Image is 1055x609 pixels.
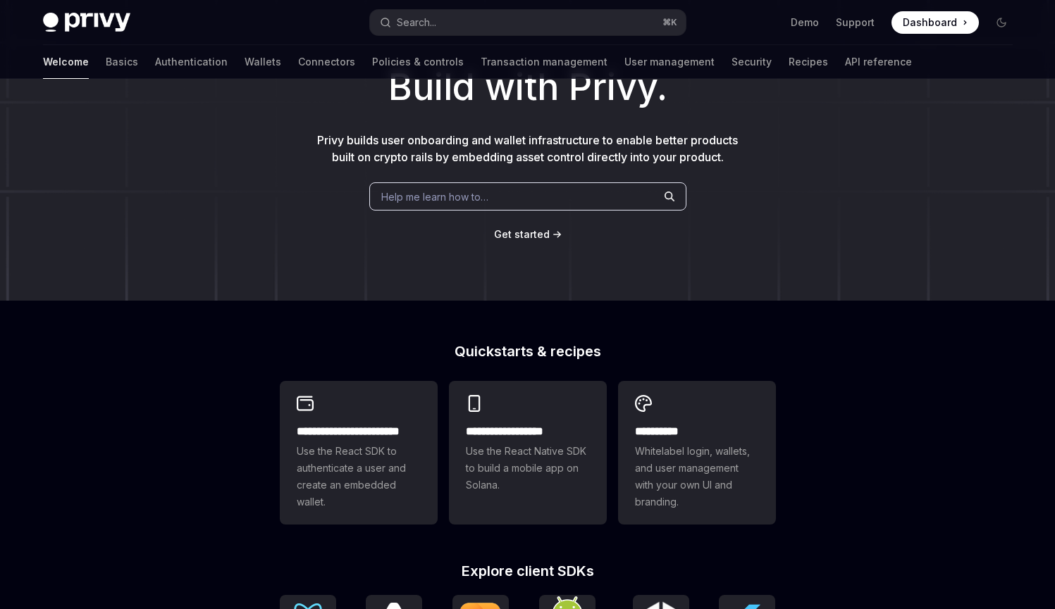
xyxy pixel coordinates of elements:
span: Help me learn how to… [381,189,488,204]
span: ⌘ K [662,17,677,28]
a: Connectors [298,45,355,79]
a: Get started [494,227,550,241]
h1: Build with Privy. [23,60,1032,115]
a: Authentication [155,45,228,79]
button: Open search [370,10,686,35]
a: **** *****Whitelabel login, wallets, and user management with your own UI and branding. [618,381,776,525]
span: Dashboard [903,15,957,30]
a: **** **** **** ***Use the React Native SDK to build a mobile app on Solana. [449,381,607,525]
a: Policies & controls [372,45,464,79]
span: Get started [494,228,550,240]
a: Wallets [245,45,281,79]
img: dark logo [43,13,130,32]
a: Transaction management [481,45,607,79]
a: Basics [106,45,138,79]
div: Search... [397,14,436,31]
a: Welcome [43,45,89,79]
button: Toggle dark mode [990,11,1013,34]
a: Recipes [789,45,828,79]
a: Demo [791,15,819,30]
h2: Explore client SDKs [280,564,776,578]
a: User management [624,45,715,79]
a: Dashboard [891,11,979,34]
span: Use the React SDK to authenticate a user and create an embedded wallet. [297,443,421,510]
a: Security [732,45,772,79]
a: API reference [845,45,912,79]
h2: Quickstarts & recipes [280,344,776,358]
span: Use the React Native SDK to build a mobile app on Solana. [466,443,590,494]
span: Privy builds user onboarding and wallet infrastructure to enable better products built on crypto ... [317,133,738,164]
span: Whitelabel login, wallets, and user management with your own UI and branding. [635,443,759,510]
a: Support [836,15,875,30]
